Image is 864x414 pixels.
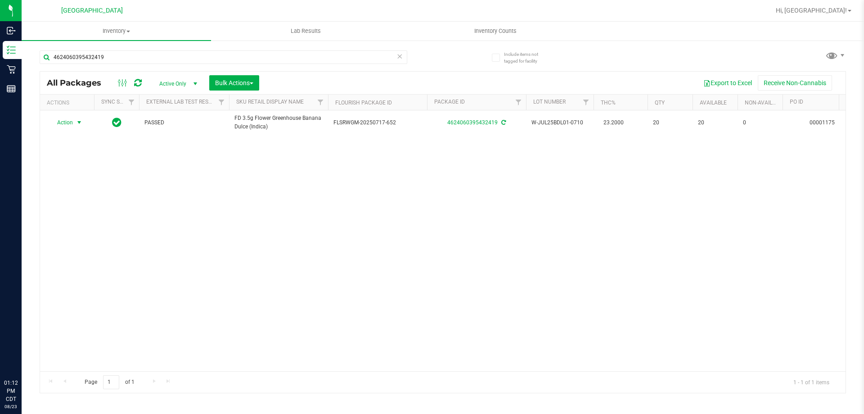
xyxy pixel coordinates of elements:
[396,50,403,62] span: Clear
[49,116,73,129] span: Action
[786,375,837,389] span: 1 - 1 of 1 items
[653,118,687,127] span: 20
[236,99,304,105] a: Sku Retail Display Name
[77,375,142,389] span: Page of 1
[7,84,16,93] inline-svg: Reports
[697,75,758,91] button: Export to Excel
[599,116,628,129] span: 23.2000
[215,79,253,86] span: Bulk Actions
[101,99,136,105] a: Sync Status
[500,119,506,126] span: Sync from Compliance System
[7,26,16,35] inline-svg: Inbound
[22,22,211,41] a: Inventory
[209,75,259,91] button: Bulk Actions
[743,118,777,127] span: 0
[112,116,121,129] span: In Sync
[333,118,422,127] span: FLSRWGM-20250717-652
[758,75,832,91] button: Receive Non-Cannabis
[211,22,400,41] a: Lab Results
[531,118,588,127] span: W-JUL25BDL01-0710
[40,50,407,64] input: Search Package ID, Item Name, SKU, Lot or Part Number...
[776,7,847,14] span: Hi, [GEOGRAPHIC_DATA]!
[7,45,16,55] inline-svg: Inventory
[234,114,323,131] span: FD 3.5g Flower Greenhouse Banana Dulce (Indica)
[698,118,732,127] span: 20
[700,100,727,106] a: Available
[400,22,590,41] a: Inventory Counts
[279,27,333,35] span: Lab Results
[447,119,498,126] a: 4624060395432419
[22,27,211,35] span: Inventory
[47,100,90,106] div: Actions
[601,100,616,106] a: THC%
[61,7,123,14] span: [GEOGRAPHIC_DATA]
[47,78,110,88] span: All Packages
[434,99,465,105] a: Package ID
[7,65,16,74] inline-svg: Retail
[511,95,526,110] a: Filter
[313,95,328,110] a: Filter
[579,95,594,110] a: Filter
[810,119,835,126] a: 00001175
[790,99,803,105] a: PO ID
[103,375,119,389] input: 1
[124,95,139,110] a: Filter
[74,116,85,129] span: select
[4,403,18,410] p: 08/23
[655,100,665,106] a: Qty
[462,27,529,35] span: Inventory Counts
[533,99,566,105] a: Lot Number
[144,118,224,127] span: PASSED
[335,100,392,106] a: Flourish Package ID
[4,379,18,403] p: 01:12 PM CDT
[146,99,217,105] a: External Lab Test Result
[745,100,785,106] a: Non-Available
[214,95,229,110] a: Filter
[504,51,549,64] span: Include items not tagged for facility
[9,342,36,369] iframe: Resource center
